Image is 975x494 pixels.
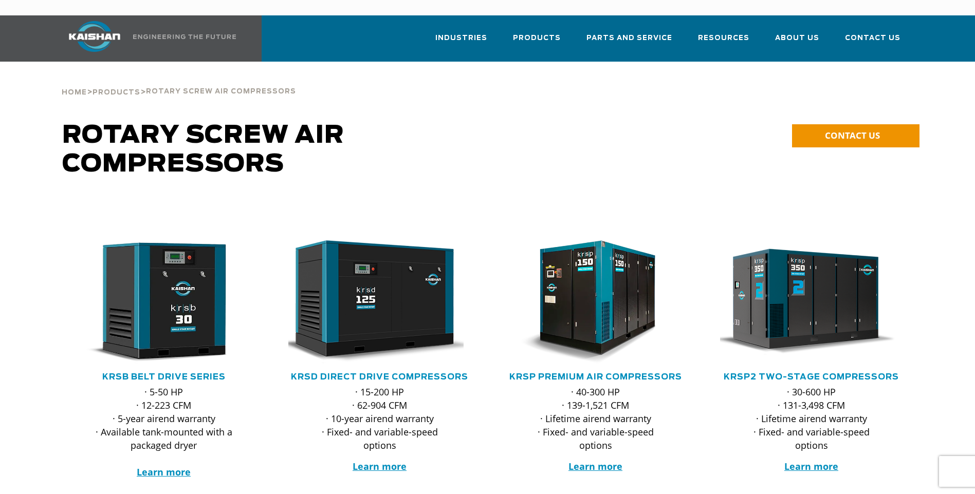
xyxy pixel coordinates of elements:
span: Rotary Screw Air Compressors [146,88,296,95]
a: Learn more [137,466,191,478]
img: krsd125 [281,240,464,364]
span: Products [513,32,561,44]
img: krsp150 [496,240,679,364]
p: · 5-50 HP · 12-223 CFM · 5-year airend warranty · Available tank-mounted with a packaged dryer [93,385,235,479]
span: Resources [698,32,749,44]
p: · 40-300 HP · 139-1,521 CFM · Lifetime airend warranty · Fixed- and variable-speed options [525,385,667,452]
a: KRSP Premium Air Compressors [509,373,682,381]
a: Products [513,25,561,60]
div: krsb30 [72,240,255,364]
a: Resources [698,25,749,60]
a: KRSB Belt Drive Series [102,373,226,381]
a: KRSD Direct Drive Compressors [291,373,468,381]
a: Home [62,87,87,97]
img: Engineering the future [133,34,236,39]
a: Products [93,87,140,97]
span: Rotary Screw Air Compressors [62,123,344,177]
div: > > [62,62,296,101]
img: krsb30 [65,240,248,364]
a: Contact Us [845,25,900,60]
a: Learn more [353,460,407,472]
a: About Us [775,25,819,60]
span: Home [62,89,87,96]
span: Products [93,89,140,96]
span: Contact Us [845,32,900,44]
a: CONTACT US [792,124,919,147]
img: krsp350 [712,240,895,364]
div: krsd125 [288,240,471,364]
a: KRSP2 Two-Stage Compressors [724,373,899,381]
a: Learn more [784,460,838,472]
span: About Us [775,32,819,44]
p: · 30-600 HP · 131-3,498 CFM · Lifetime airend warranty · Fixed- and variable-speed options [741,385,882,452]
a: Industries [435,25,487,60]
a: Parts and Service [586,25,672,60]
a: Learn more [568,460,622,472]
span: Parts and Service [586,32,672,44]
p: · 15-200 HP · 62-904 CFM · 10-year airend warranty · Fixed- and variable-speed options [309,385,451,452]
div: krsp350 [720,240,903,364]
span: CONTACT US [825,129,880,141]
img: kaishan logo [56,21,133,52]
span: Industries [435,32,487,44]
a: Kaishan USA [56,15,238,62]
div: krsp150 [504,240,687,364]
